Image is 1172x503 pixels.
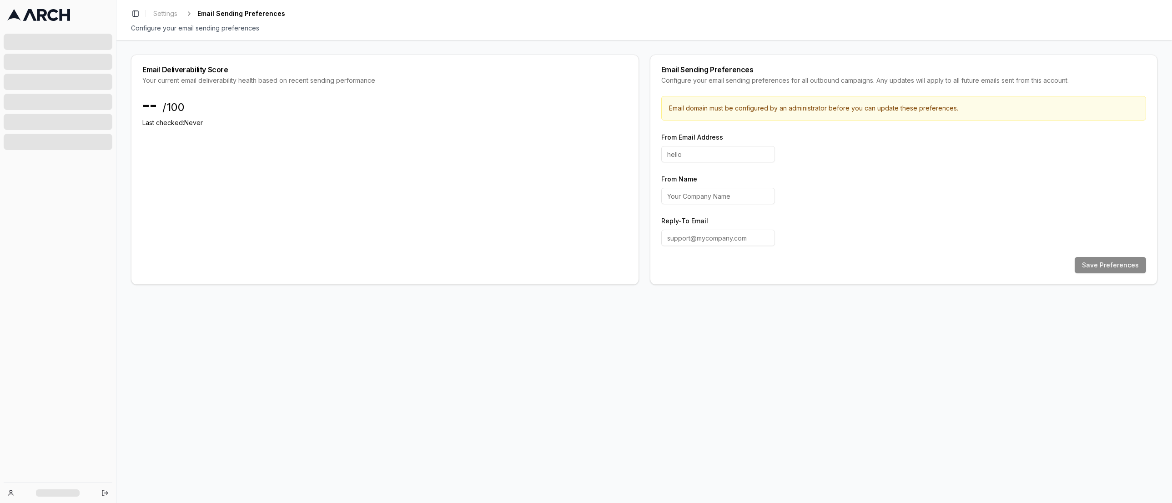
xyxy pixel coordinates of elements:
a: Settings [150,7,181,20]
p: Last checked: Never [142,118,628,127]
span: /100 [162,100,185,115]
label: From Email Address [661,133,723,141]
div: Email Deliverability Score [142,66,628,73]
input: Your Company Name [661,188,775,204]
input: support@mycompany.com [661,230,775,246]
p: Email domain must be configured by an administrator before you can update these preferences. [669,104,1139,113]
div: Email Sending Preferences [661,66,1147,73]
div: Configure your email sending preferences for all outbound campaigns. Any updates will apply to al... [661,76,1147,85]
nav: breadcrumb [150,7,285,20]
button: Log out [99,487,111,499]
span: Email Sending Preferences [197,9,285,18]
div: Your current email deliverability health based on recent sending performance [142,76,628,85]
input: hello [661,146,775,162]
label: Reply-To Email [661,217,708,225]
span: Settings [153,9,177,18]
span: -- [142,96,157,114]
label: From Name [661,175,697,183]
div: Configure your email sending preferences [131,24,1157,33]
